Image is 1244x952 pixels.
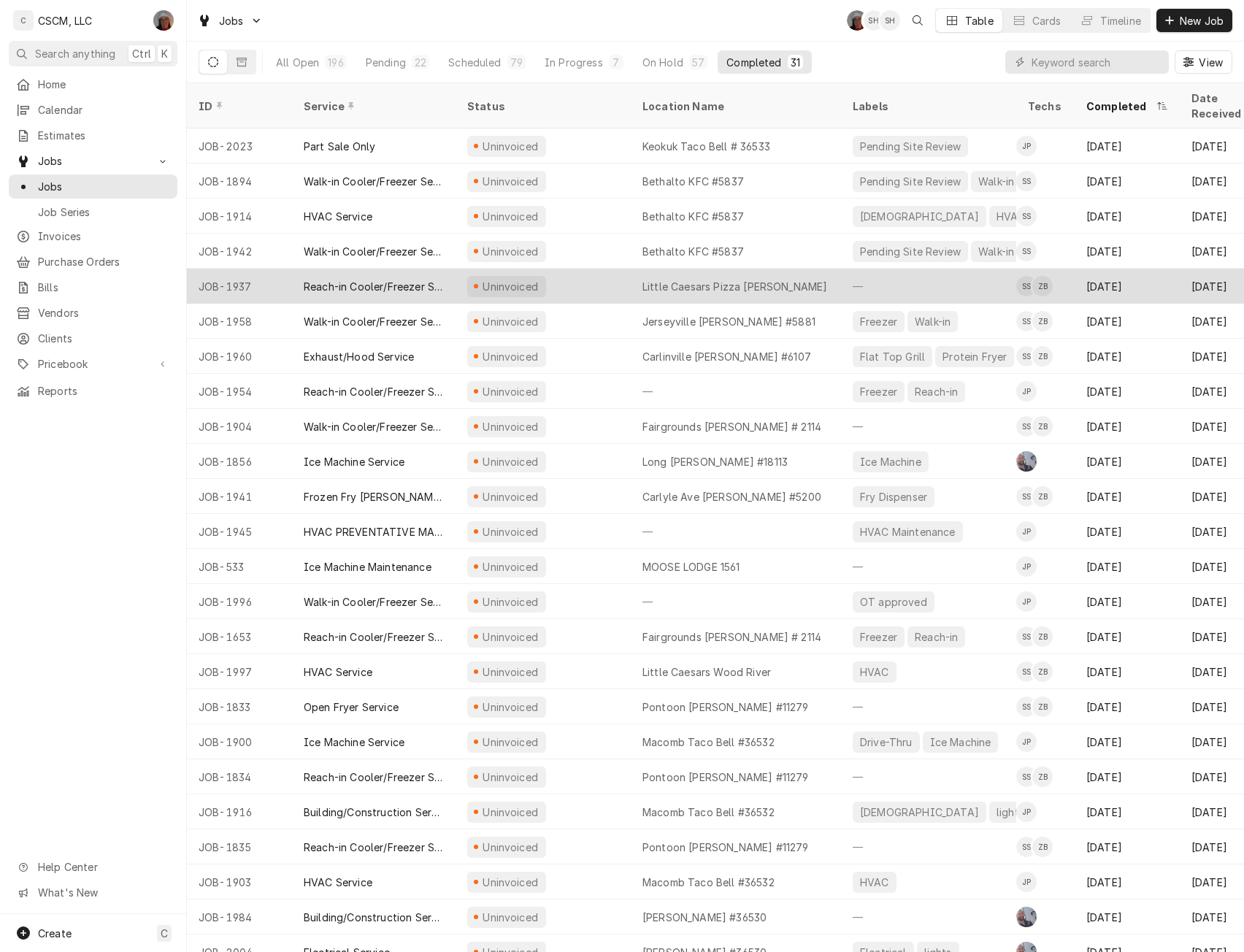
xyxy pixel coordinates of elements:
[642,699,808,715] div: Pontoon [PERSON_NAME] #11279
[880,10,900,31] div: SH
[187,374,292,409] div: JOB-1954
[1075,514,1180,549] div: [DATE]
[187,549,292,584] div: JOB-533
[1016,661,1037,682] div: SS
[965,13,994,28] div: Table
[1032,696,1053,717] div: Zackary Bain's Avatar
[1016,591,1037,612] div: Jonnie Pakovich's Avatar
[1032,50,1162,74] input: Keyword search
[1032,311,1053,331] div: Zackary Bain's Avatar
[481,244,540,259] div: Uninvoiced
[859,594,929,610] div: OT approved
[859,349,926,364] div: Flat Top Grill
[692,55,704,70] div: 57
[187,794,292,829] div: JOB-1916
[1016,837,1037,857] div: Sam Smith's Avatar
[1032,767,1053,787] div: Zackary Bain's Avatar
[38,331,170,346] span: Clients
[1032,626,1053,647] div: ZB
[1032,346,1053,366] div: ZB
[642,55,683,70] div: On Hold
[859,174,962,189] div: Pending Site Review
[187,199,292,234] div: JOB-1914
[1032,661,1053,682] div: Zackary Bain's Avatar
[995,209,1027,224] div: HVAC
[9,301,177,325] a: Vendors
[545,55,603,70] div: In Progress
[859,314,899,329] div: Freezer
[929,734,993,750] div: Ice Machine
[1075,479,1180,514] div: [DATE]
[510,55,523,70] div: 79
[1016,311,1037,331] div: Sam Smith's Avatar
[38,927,72,940] span: Create
[642,244,744,259] div: Bethalto KFC #5837
[864,10,884,31] div: SH
[1016,136,1037,156] div: Jonnie Pakovich's Avatar
[642,99,826,114] div: Location Name
[859,489,929,504] div: Fry Dispenser
[1032,13,1061,28] div: Cards
[642,664,771,680] div: Little Caesars Wood River
[38,859,169,875] span: Help Center
[1016,241,1037,261] div: Sam Smith's Avatar
[304,454,404,469] div: Ice Machine Service
[9,174,177,199] a: Jobs
[642,805,775,820] div: Macomb Taco Bell #36532
[38,102,170,118] span: Calendar
[841,549,1016,584] div: —
[880,10,900,31] div: Serra Heyen's Avatar
[1016,206,1037,226] div: Sam Smith's Avatar
[448,55,501,70] div: Scheduled
[1075,199,1180,234] div: [DATE]
[187,234,292,269] div: JOB-1942
[1016,206,1037,226] div: SS
[1075,374,1180,409] div: [DATE]
[304,840,444,855] div: Reach-in Cooler/Freezer Service
[1016,416,1037,437] div: Sam Smith's Avatar
[913,314,952,329] div: Walk-in
[642,840,808,855] div: Pontoon [PERSON_NAME] #11279
[38,13,92,28] div: CSCM, LLC
[642,174,744,189] div: Bethalto KFC #5837
[9,149,177,173] a: Go to Jobs
[1032,837,1053,857] div: Zackary Bain's Avatar
[1075,164,1180,199] div: [DATE]
[38,77,170,92] span: Home
[9,72,177,96] a: Home
[642,769,808,785] div: Pontoon [PERSON_NAME] #11279
[304,559,431,575] div: Ice Machine Maintenance
[9,98,177,122] a: Calendar
[1016,311,1037,331] div: SS
[1075,549,1180,584] div: [DATE]
[859,209,980,224] div: [DEMOGRAPHIC_DATA]
[726,55,781,70] div: Completed
[977,174,1015,189] div: Walk-in
[38,383,170,399] span: Reports
[1032,486,1053,507] div: Zackary Bain's Avatar
[1016,521,1037,542] div: Jonnie Pakovich's Avatar
[304,734,404,750] div: Ice Machine Service
[187,269,292,304] div: JOB-1937
[187,514,292,549] div: JOB-1945
[642,559,740,575] div: MOOSE LODGE 1561
[1075,794,1180,829] div: [DATE]
[481,769,540,785] div: Uninvoiced
[1075,584,1180,619] div: [DATE]
[631,584,841,619] div: —
[481,419,540,434] div: Uninvoiced
[1016,732,1037,752] div: JP
[481,279,540,294] div: Uninvoiced
[906,9,929,32] button: Open search
[642,454,788,469] div: Long [PERSON_NAME] #18113
[642,209,744,224] div: Bethalto KFC #5837
[199,99,277,114] div: ID
[1032,767,1053,787] div: ZB
[859,629,899,645] div: Freezer
[1032,661,1053,682] div: ZB
[219,13,244,28] span: Jobs
[187,654,292,689] div: JOB-1997
[187,689,292,724] div: JOB-1833
[1016,171,1037,191] div: SS
[1075,234,1180,269] div: [DATE]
